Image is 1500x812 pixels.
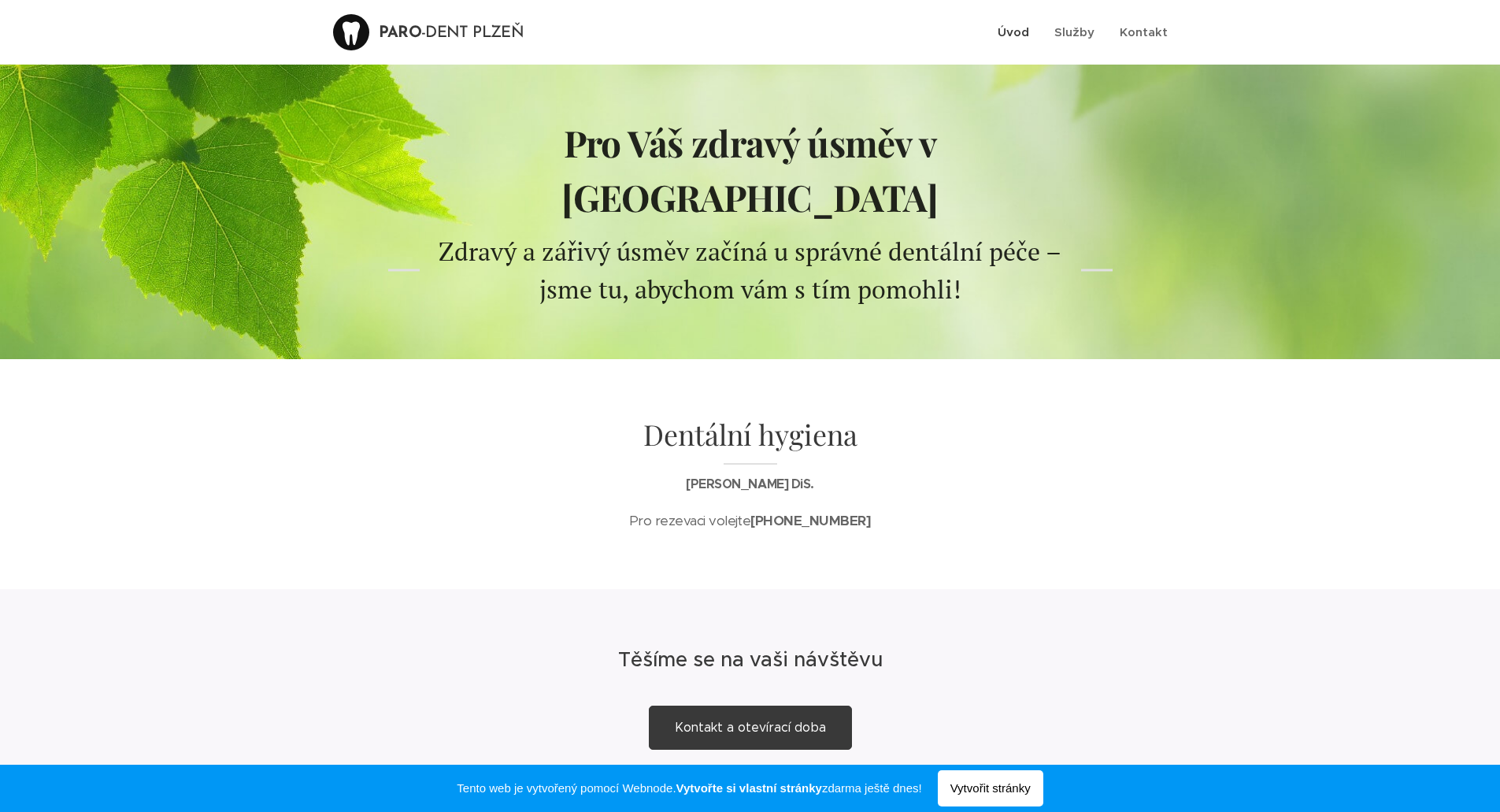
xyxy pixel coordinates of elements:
[439,235,1061,306] span: Zdravý a zářivý úsměv začíná u správné dentální péče – jsme tu, abychom vám s tím pomohli!
[1054,24,1094,39] span: Služby
[675,720,826,735] span: Kontakt a otevírací doba
[994,13,1168,52] ul: Menu
[457,779,921,798] span: Tento web je vytvořený pomocí Webnode. zdarma ještě dnes!
[750,512,871,529] strong: [PHONE_NUMBER]
[686,476,813,492] strong: [PERSON_NAME] DiS.
[649,706,852,750] a: Kontakt a otevírací doba
[435,416,1065,465] h1: Dentální hygiena
[1120,24,1168,39] span: Kontakt
[561,118,938,221] strong: Pro Váš zdravý úsměv v [GEOGRAPHIC_DATA]
[435,510,1065,532] p: Pro rezevaci volejte
[938,770,1043,806] span: Vytvořit stránky
[998,24,1029,39] span: Úvod
[435,646,1065,673] h2: Těšíme se na vaši návštěvu
[676,781,822,795] strong: Vytvořte si vlastní stránky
